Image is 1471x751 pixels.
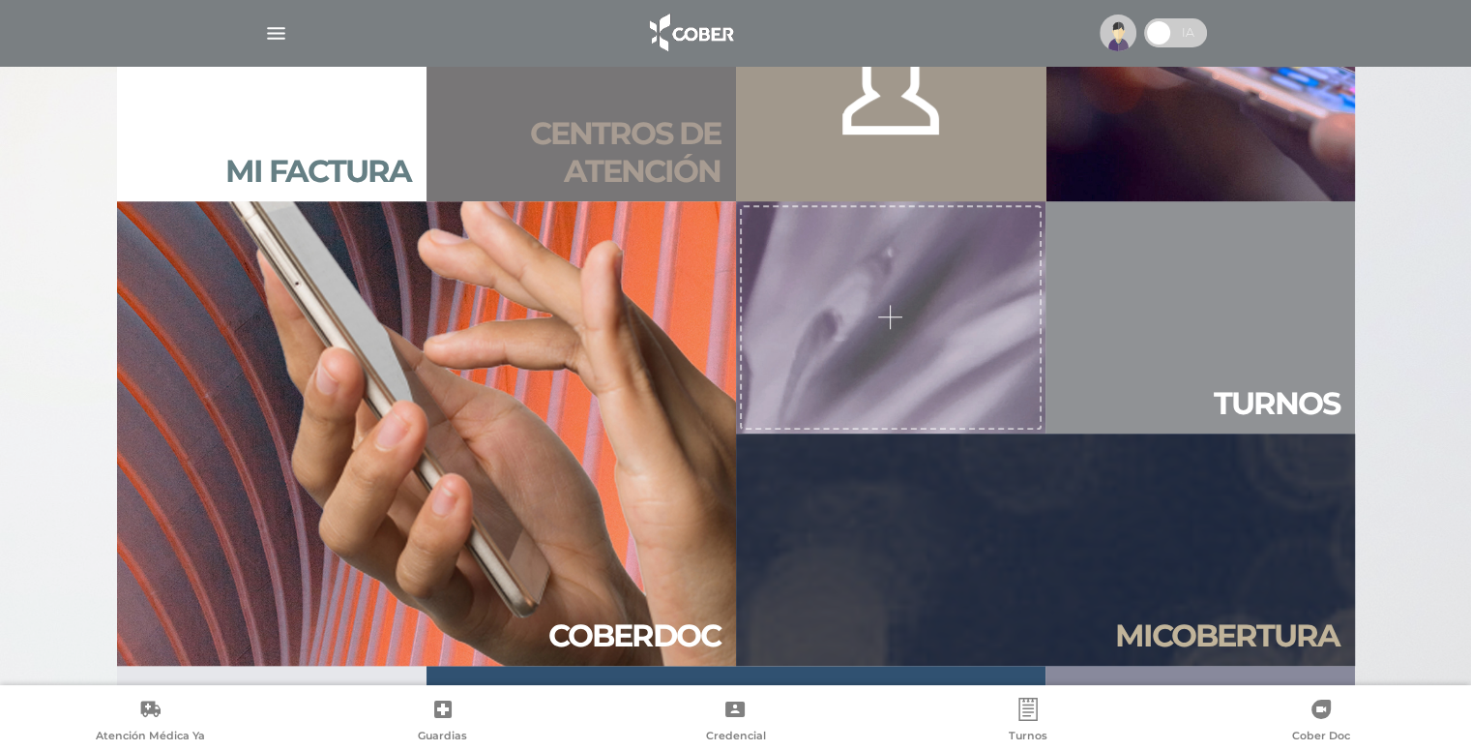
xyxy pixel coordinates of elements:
[297,698,590,747] a: Guardias
[4,698,297,747] a: Atención Médica Ya
[1292,729,1350,746] span: Cober Doc
[117,201,736,666] a: Coberdoc
[1009,729,1047,746] span: Turnos
[548,617,721,654] h2: Cober doc
[96,729,205,746] span: Atención Médica Ya
[1045,201,1355,434] a: Turnos
[589,698,882,747] a: Credencial
[442,115,721,190] h2: Centros de atención
[1115,617,1339,654] h2: Mi cober tura
[736,434,1355,666] a: Micobertura
[705,729,765,746] span: Credencial
[882,698,1175,747] a: Turnos
[418,729,467,746] span: Guardias
[1174,698,1467,747] a: Cober Doc
[264,21,288,45] img: Cober_menu-lines-white.svg
[639,10,741,56] img: logo_cober_home-white.png
[1100,15,1136,51] img: profile-placeholder.svg
[1214,385,1339,422] h2: Tur nos
[225,153,411,190] h2: Mi factura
